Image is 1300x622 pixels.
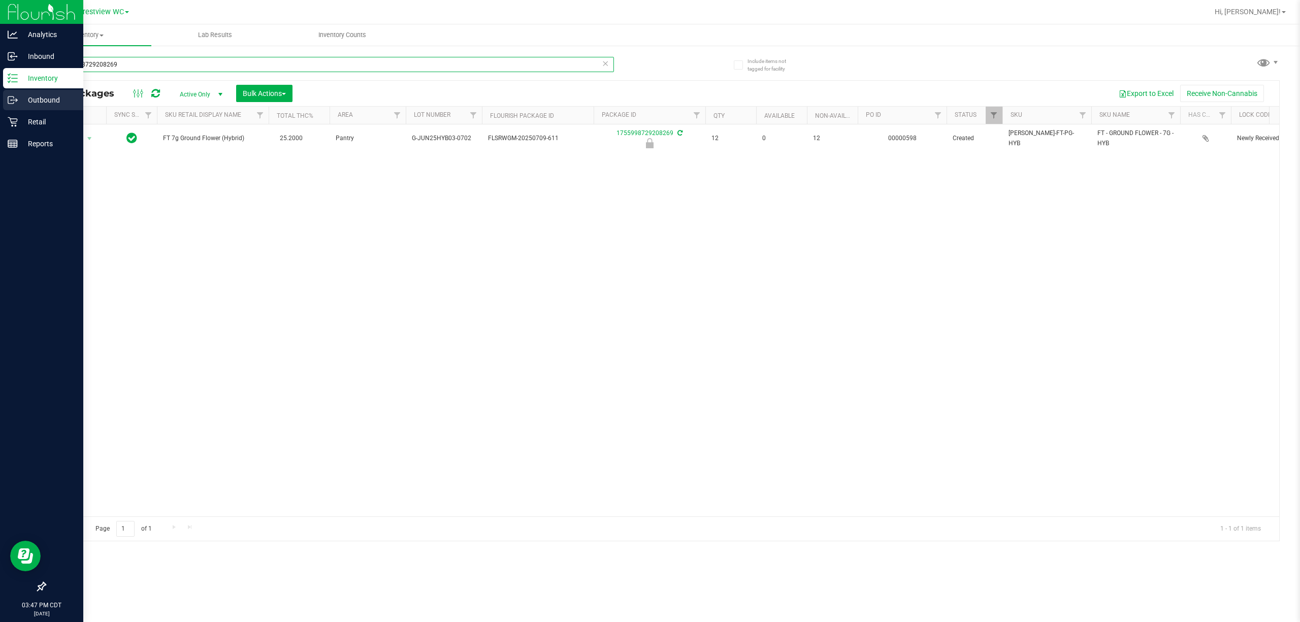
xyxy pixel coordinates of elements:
[83,132,96,146] span: select
[18,28,79,41] p: Analytics
[18,72,79,84] p: Inventory
[602,111,636,118] a: Package ID
[8,51,18,61] inline-svg: Inbound
[616,129,673,137] a: 1755998729208269
[1180,107,1231,124] th: Has COA
[1163,107,1180,124] a: Filter
[18,50,79,62] p: Inbound
[762,134,801,143] span: 0
[488,134,588,143] span: FLSRWGM-20250709-611
[140,107,157,124] a: Filter
[243,89,286,97] span: Bulk Actions
[389,107,406,124] a: Filter
[1075,107,1091,124] a: Filter
[277,112,313,119] a: Total THC%
[602,57,609,70] span: Clear
[8,73,18,83] inline-svg: Inventory
[747,57,798,73] span: Include items not tagged for facility
[986,107,1002,124] a: Filter
[866,111,881,118] a: PO ID
[305,30,380,40] span: Inventory Counts
[1011,111,1022,118] a: SKU
[490,112,554,119] a: Flourish Package ID
[275,131,308,146] span: 25.2000
[1180,85,1264,102] button: Receive Non-Cannabis
[1214,107,1231,124] a: Filter
[5,610,79,617] p: [DATE]
[163,134,263,143] span: FT 7g Ground Flower (Hybrid)
[236,85,292,102] button: Bulk Actions
[1212,521,1269,536] span: 1 - 1 of 1 items
[53,88,124,99] span: All Packages
[813,134,852,143] span: 12
[1239,111,1272,118] a: Lock Code
[252,107,269,124] a: Filter
[815,112,860,119] a: Non-Available
[1009,128,1085,148] span: [PERSON_NAME]-FT-PG-HYB
[18,94,79,106] p: Outbound
[1097,128,1174,148] span: FT - GROUND FLOWER - 7G - HYB
[711,134,750,143] span: 12
[955,111,977,118] a: Status
[126,131,137,145] span: In Sync
[165,111,241,118] a: SKU Retail Display Name
[888,135,917,142] a: 00000598
[116,521,135,537] input: 1
[930,107,947,124] a: Filter
[18,116,79,128] p: Retail
[1099,111,1130,118] a: SKU Name
[8,139,18,149] inline-svg: Reports
[953,134,996,143] span: Created
[414,111,450,118] a: Lot Number
[24,24,151,46] a: Inventory
[8,117,18,127] inline-svg: Retail
[151,24,278,46] a: Lab Results
[10,541,41,571] iframe: Resource center
[336,134,400,143] span: Pantry
[114,111,153,118] a: Sync Status
[592,138,707,148] div: Newly Received
[279,24,406,46] a: Inventory Counts
[45,57,614,72] input: Search Package ID, Item Name, SKU, Lot or Part Number...
[338,111,353,118] a: Area
[465,107,482,124] a: Filter
[78,8,124,16] span: Crestview WC
[184,30,246,40] span: Lab Results
[764,112,795,119] a: Available
[5,601,79,610] p: 03:47 PM CDT
[8,95,18,105] inline-svg: Outbound
[24,30,151,40] span: Inventory
[713,112,725,119] a: Qty
[1215,8,1281,16] span: Hi, [PERSON_NAME]!
[1112,85,1180,102] button: Export to Excel
[412,134,476,143] span: G-JUN25HYB03-0702
[87,521,160,537] span: Page of 1
[18,138,79,150] p: Reports
[689,107,705,124] a: Filter
[8,29,18,40] inline-svg: Analytics
[676,129,682,137] span: Sync from Compliance System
